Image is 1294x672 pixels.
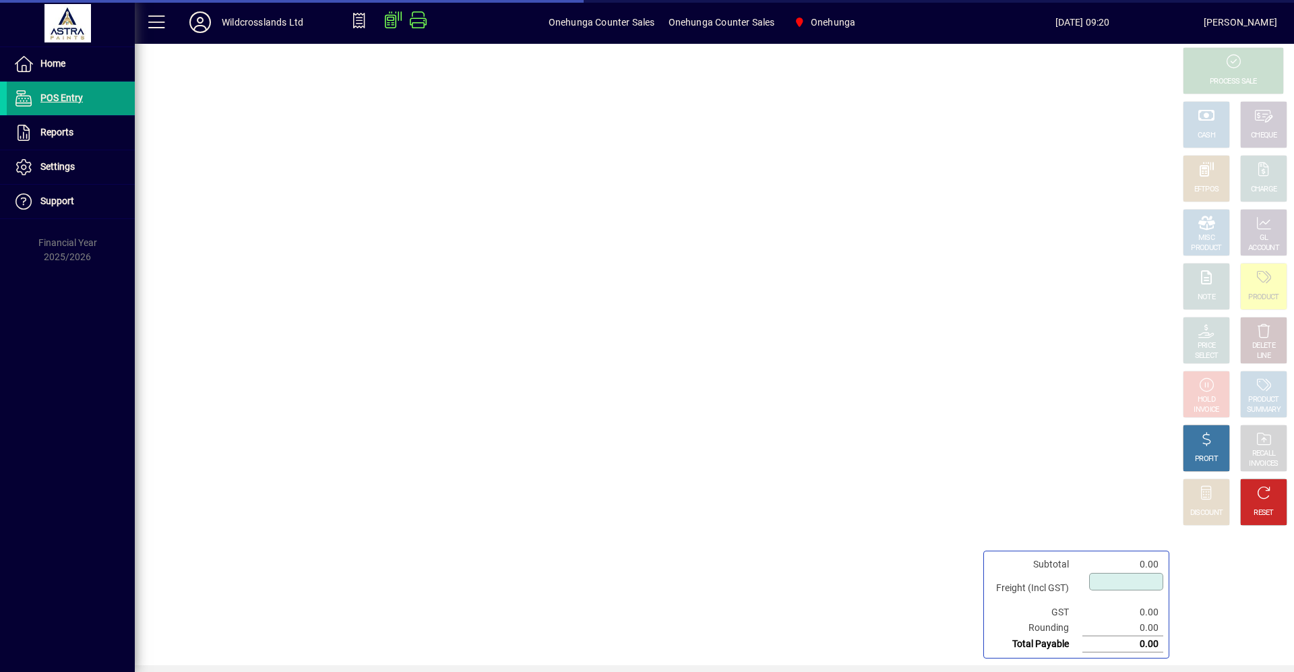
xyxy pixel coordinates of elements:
a: Reports [7,116,135,150]
span: Onehunga Counter Sales [669,11,775,33]
div: CHARGE [1251,185,1277,195]
div: ACCOUNT [1248,243,1279,253]
div: PROFIT [1195,454,1218,464]
div: PRICE [1198,341,1216,351]
div: RECALL [1252,449,1276,459]
span: Settings [40,161,75,172]
a: Home [7,47,135,81]
div: INVOICE [1194,405,1219,415]
button: Profile [179,10,222,34]
div: DELETE [1252,341,1275,351]
td: 0.00 [1082,636,1163,652]
td: Subtotal [989,557,1082,572]
div: CASH [1198,131,1215,141]
div: EFTPOS [1194,185,1219,195]
div: PROCESS SALE [1210,77,1257,87]
span: Onehunga [788,10,861,34]
span: Home [40,58,65,69]
div: [PERSON_NAME] [1204,11,1277,33]
div: DISCOUNT [1190,508,1223,518]
span: [DATE] 09:20 [961,11,1203,33]
div: INVOICES [1249,459,1278,469]
td: GST [989,605,1082,620]
span: POS Entry [40,92,83,103]
a: Settings [7,150,135,184]
div: MISC [1198,233,1214,243]
div: PRODUCT [1248,395,1278,405]
div: CHEQUE [1251,131,1276,141]
div: SUMMARY [1247,405,1281,415]
span: Onehunga [811,11,855,33]
div: SELECT [1195,351,1219,361]
td: 0.00 [1082,620,1163,636]
span: Reports [40,127,73,138]
div: RESET [1254,508,1274,518]
div: HOLD [1198,395,1215,405]
span: Support [40,195,74,206]
div: GL [1260,233,1268,243]
a: Support [7,185,135,218]
div: Wildcrosslands Ltd [222,11,303,33]
td: Total Payable [989,636,1082,652]
span: Onehunga Counter Sales [549,11,655,33]
td: 0.00 [1082,557,1163,572]
div: NOTE [1198,293,1215,303]
div: LINE [1257,351,1270,361]
div: PRODUCT [1248,293,1278,303]
td: Freight (Incl GST) [989,572,1082,605]
div: PRODUCT [1191,243,1221,253]
td: 0.00 [1082,605,1163,620]
td: Rounding [989,620,1082,636]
